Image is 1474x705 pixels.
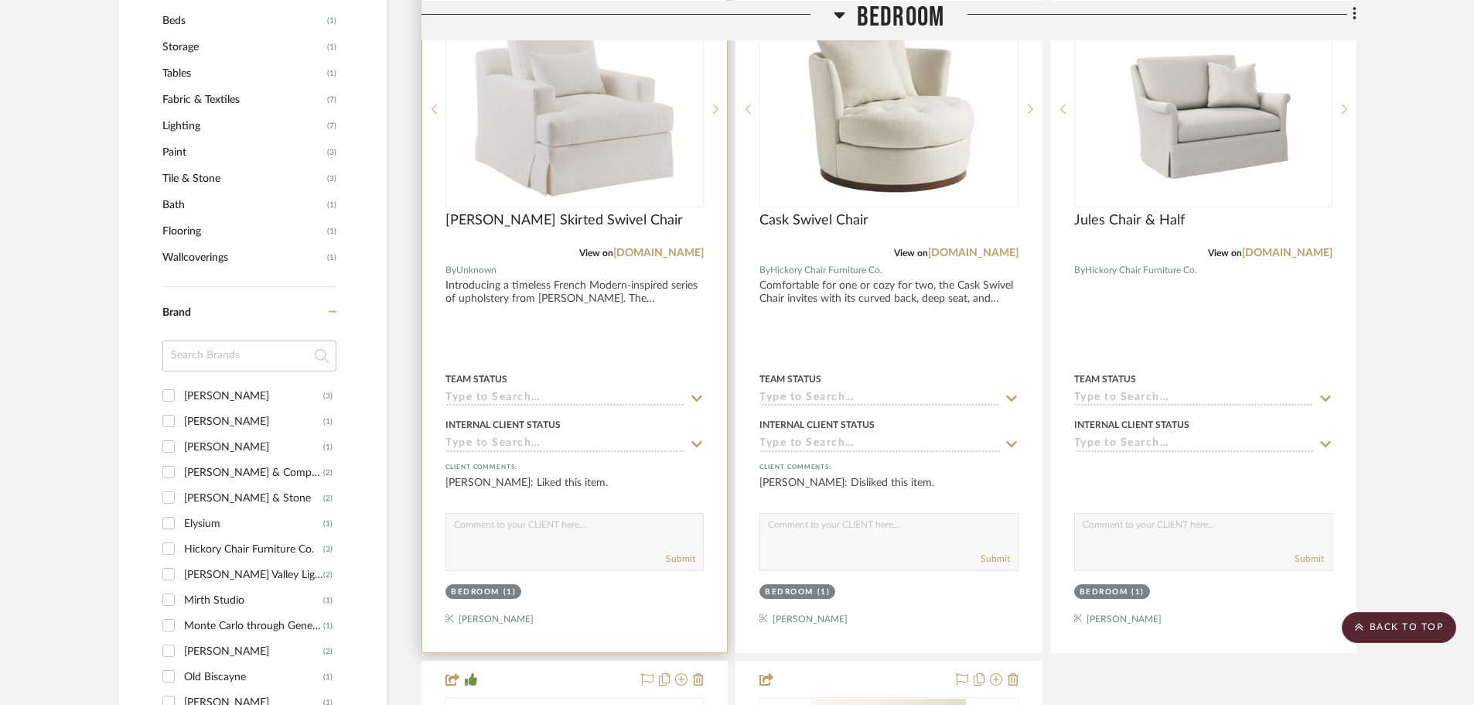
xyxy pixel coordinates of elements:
input: Type to Search… [759,437,999,452]
div: Internal Client Status [759,418,875,432]
div: (3) [323,384,333,409]
div: (1) [323,588,333,613]
button: Submit [666,552,695,566]
div: 0 [760,12,1017,207]
span: (3) [327,140,336,165]
div: (1) [323,435,333,460]
button: Submit [981,552,1010,566]
div: Bedroom [765,587,814,598]
span: (7) [327,87,336,112]
span: (3) [327,166,336,191]
span: (1) [327,219,336,244]
div: Mirth Studio [184,588,323,613]
div: (1) [503,587,517,598]
span: View on [579,248,613,258]
div: Internal Client Status [1074,418,1189,432]
div: (2) [323,563,333,587]
div: Bedroom [1080,587,1128,598]
span: (7) [327,114,336,139]
div: Internal Client Status [445,418,561,432]
div: [PERSON_NAME] [184,384,323,409]
span: (1) [327,9,336,33]
span: (1) [327,35,336,60]
span: By [759,263,770,278]
div: (1) [1131,587,1145,598]
div: (1) [817,587,831,598]
span: Fabric & Textiles [162,87,323,113]
button: Submit [1295,552,1324,566]
span: Flooring [162,218,323,245]
scroll-to-top-button: BACK TO TOP [1342,612,1456,643]
span: View on [894,248,928,258]
div: Hickory Chair Furniture Co. [184,537,323,562]
a: [DOMAIN_NAME] [613,248,704,258]
input: Search Brands [162,341,336,371]
div: [PERSON_NAME]: Liked this item. [445,475,704,506]
a: [DOMAIN_NAME] [928,248,1018,258]
span: (1) [327,245,336,270]
span: Tile & Stone [162,166,323,192]
span: View on [1208,248,1242,258]
div: (1) [323,512,333,536]
input: Type to Search… [445,392,685,406]
img: Jacques Skirted Swivel Chair [457,12,692,206]
span: Bath [162,192,323,218]
span: Unknown [456,263,496,278]
span: Lighting [162,113,323,139]
span: Tables [162,60,323,87]
div: Team Status [445,372,507,386]
img: Cask Swivel Chair [786,12,992,206]
div: [PERSON_NAME] [184,639,323,664]
div: [PERSON_NAME]: Disliked this item. [759,475,1018,506]
span: [PERSON_NAME] Skirted Swivel Chair [445,212,683,229]
input: Type to Search… [445,437,685,452]
input: Type to Search… [1074,437,1314,452]
input: Type to Search… [759,392,999,406]
span: (1) [327,61,336,86]
div: Monte Carlo through Generation Lighting [184,614,323,638]
span: Beds [162,8,323,34]
img: Jules Chair & Half [1107,12,1300,206]
div: (2) [323,460,333,485]
span: Storage [162,34,323,60]
span: By [445,263,456,278]
div: Bedroom [451,587,500,598]
span: Paint [162,139,323,166]
div: (2) [323,639,333,664]
div: [PERSON_NAME] & Company [184,460,323,485]
span: Wallcoverings [162,245,323,271]
span: Cask Swivel Chair [759,212,868,229]
div: Elysium [184,512,323,536]
div: [PERSON_NAME] Valley Lighting [184,563,323,587]
div: Team Status [759,372,821,386]
div: [PERSON_NAME] [184,435,323,460]
span: Hickory Chair Furniture Co. [770,263,882,278]
span: Brand [162,307,191,318]
div: Old Biscayne [184,665,323,690]
div: [PERSON_NAME] [184,409,323,434]
div: (1) [323,614,333,638]
div: (3) [323,537,333,562]
a: [DOMAIN_NAME] [1242,248,1332,258]
span: (1) [327,193,336,217]
span: Hickory Chair Furniture Co. [1085,263,1197,278]
input: Type to Search… [1074,392,1314,406]
span: By [1074,263,1085,278]
span: Jules Chair & Half [1074,212,1185,229]
div: [PERSON_NAME] & Stone [184,486,323,511]
div: Team Status [1074,372,1136,386]
div: (1) [323,665,333,690]
div: (1) [323,409,333,434]
div: (2) [323,486,333,511]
